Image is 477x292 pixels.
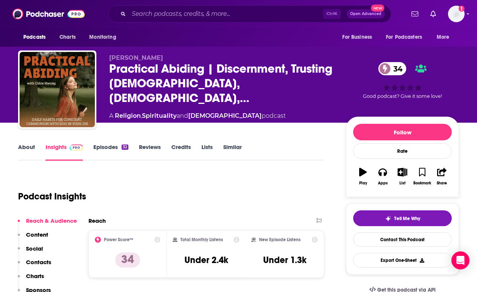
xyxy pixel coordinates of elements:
[18,259,51,272] button: Contacts
[84,30,126,44] button: open menu
[142,112,177,119] a: Spirituality
[413,181,431,186] div: Bookmark
[115,252,140,268] p: 34
[350,12,381,16] span: Open Advanced
[18,231,48,245] button: Content
[184,254,228,266] h3: Under 2.4k
[55,30,80,44] a: Charts
[141,112,142,119] span: ,
[108,5,391,23] div: Search podcasts, credits, & more...
[378,62,406,75] a: 34
[353,163,373,190] button: Play
[18,191,86,202] h1: Podcast Insights
[104,237,133,242] h2: Power Score™
[448,6,465,22] span: Logged in as JohnJMudgett
[18,245,43,259] button: Social
[394,216,420,222] span: Tell Me Why
[448,6,465,22] button: Show profile menu
[353,232,452,247] a: Contact This Podcast
[177,112,188,119] span: and
[59,32,76,43] span: Charts
[437,181,447,186] div: Share
[93,143,128,161] a: Episodes32
[378,181,388,186] div: Apps
[342,32,372,43] span: For Business
[386,62,406,75] span: 34
[26,245,43,252] p: Social
[26,231,48,238] p: Content
[427,8,439,20] a: Show notifications dropdown
[263,254,306,266] h3: Under 1.3k
[359,181,367,186] div: Play
[431,30,459,44] button: open menu
[353,210,452,226] button: tell me why sparkleTell Me Why
[46,143,83,161] a: InsightsPodchaser Pro
[18,272,44,286] button: Charts
[70,144,83,151] img: Podchaser Pro
[386,32,422,43] span: For Podcasters
[20,52,95,127] img: Practical Abiding | Discernment, Trusting God, Holy Spirit, Daily Prayer, God’s Voice
[89,32,116,43] span: Monitoring
[459,6,465,12] svg: Add a profile image
[371,5,384,12] span: New
[18,30,55,44] button: open menu
[109,54,163,61] span: [PERSON_NAME]
[373,163,392,190] button: Apps
[353,124,452,140] button: Follow
[26,259,51,266] p: Contacts
[363,93,442,99] span: Good podcast? Give it some love!
[337,30,381,44] button: open menu
[353,143,452,159] div: Rate
[451,251,469,269] div: Open Intercom Messenger
[180,237,223,242] h2: Total Monthly Listens
[12,7,85,21] img: Podchaser - Follow, Share and Rate Podcasts
[448,6,465,22] img: User Profile
[223,143,242,161] a: Similar
[259,237,300,242] h2: New Episode Listens
[188,112,262,119] a: [DEMOGRAPHIC_DATA]
[88,217,106,224] h2: Reach
[353,253,452,268] button: Export One-Sheet
[381,30,433,44] button: open menu
[385,216,391,222] img: tell me why sparkle
[18,143,35,161] a: About
[399,181,405,186] div: List
[346,54,459,107] div: 34Good podcast? Give it some love!
[122,144,128,150] div: 32
[109,111,286,120] div: A podcast
[139,143,161,161] a: Reviews
[171,143,191,161] a: Credits
[323,9,341,19] span: Ctrl K
[129,8,323,20] input: Search podcasts, credits, & more...
[26,217,77,224] p: Reach & Audience
[432,163,452,190] button: Share
[347,9,385,18] button: Open AdvancedNew
[201,143,213,161] a: Lists
[412,163,432,190] button: Bookmark
[18,217,77,231] button: Reach & Audience
[437,32,450,43] span: More
[26,272,44,280] p: Charts
[408,8,421,20] a: Show notifications dropdown
[23,32,46,43] span: Podcasts
[393,163,412,190] button: List
[115,112,141,119] a: Religion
